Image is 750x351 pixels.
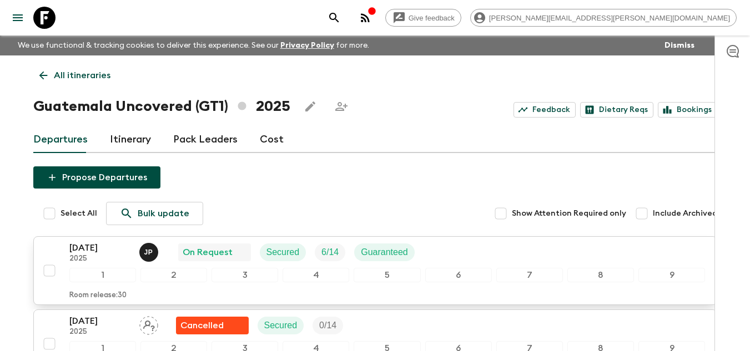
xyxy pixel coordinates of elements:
[323,7,345,29] button: search adventures
[321,246,339,259] p: 6 / 14
[264,319,298,332] p: Secured
[283,268,349,282] div: 4
[33,166,160,189] button: Propose Departures
[110,126,151,153] a: Itinerary
[280,42,334,49] a: Privacy Policy
[512,208,626,219] span: Show Attention Required only
[69,314,130,328] p: [DATE]
[140,268,207,282] div: 2
[69,241,130,255] p: [DATE]
[483,14,736,22] span: [PERSON_NAME][EMAIL_ADDRESS][PERSON_NAME][DOMAIN_NAME]
[33,95,290,118] h1: Guatemala Uncovered (GT1) 2025
[69,268,136,282] div: 1
[385,9,461,27] a: Give feedback
[69,291,127,300] p: Room release: 30
[7,7,29,29] button: menu
[260,126,284,153] a: Cost
[173,126,238,153] a: Pack Leaders
[212,268,278,282] div: 3
[319,319,336,332] p: 0 / 14
[653,208,717,219] span: Include Archived
[496,268,563,282] div: 7
[662,38,697,53] button: Dismiss
[139,319,158,328] span: Assign pack leader
[69,255,130,263] p: 2025
[33,236,717,305] button: [DATE]2025Julio PosadasOn RequestSecuredTrip FillGuaranteed123456789Room release:30
[313,317,343,334] div: Trip Fill
[61,208,97,219] span: Select All
[354,268,420,282] div: 5
[183,246,233,259] p: On Request
[361,246,408,259] p: Guaranteed
[470,9,737,27] div: [PERSON_NAME][EMAIL_ADDRESS][PERSON_NAME][DOMAIN_NAME]
[106,202,203,225] a: Bulk update
[260,243,306,261] div: Secured
[658,102,717,118] a: Bookings
[266,246,300,259] p: Secured
[514,102,576,118] a: Feedback
[138,207,189,220] p: Bulk update
[139,243,160,262] button: JP
[33,126,88,153] a: Departures
[13,35,374,55] p: We use functional & tracking cookies to deliver this experience. See our for more.
[330,95,353,118] span: Share this itinerary
[638,268,705,282] div: 9
[258,317,304,334] div: Secured
[402,14,461,22] span: Give feedback
[176,317,249,334] div: Flash Pack cancellation
[139,246,160,255] span: Julio Posadas
[144,248,153,257] p: J P
[33,64,117,87] a: All itineraries
[580,102,653,118] a: Dietary Reqs
[299,95,321,118] button: Edit this itinerary
[54,69,110,82] p: All itineraries
[180,319,224,332] p: Cancelled
[425,268,492,282] div: 6
[567,268,634,282] div: 8
[69,328,130,337] p: 2025
[315,243,345,261] div: Trip Fill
